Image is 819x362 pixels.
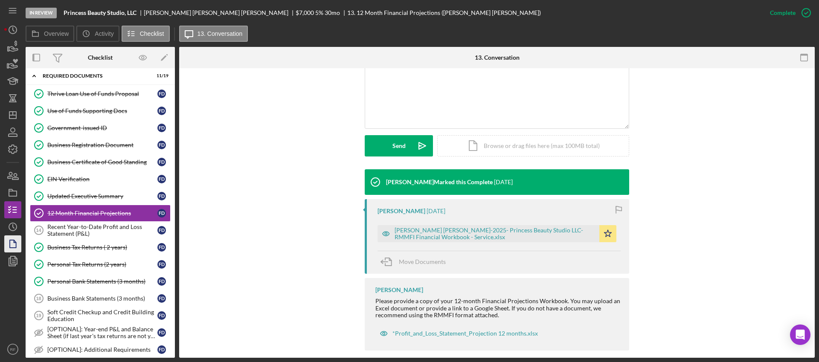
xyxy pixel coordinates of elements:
div: F D [157,277,166,286]
div: Business Certificate of Good Standing [47,159,157,165]
span: Move Documents [399,258,446,265]
div: Government-issued ID [47,125,157,131]
div: F D [157,294,166,303]
div: F D [157,209,166,217]
span: $7,000 [296,9,314,16]
label: 13. Conversation [197,30,243,37]
div: In Review [26,8,57,18]
a: Updated Executive SummaryFD [30,188,171,205]
div: Recent Year-to-Date Profit and Loss Statement (P&L) [47,223,157,237]
a: Government-issued IDFD [30,119,171,136]
time: 2025-09-22 19:40 [427,208,445,214]
button: Checklist [122,26,170,42]
label: Activity [95,30,113,37]
div: Please provide a copy of your 12-month Financial Projections Workbook. You may upload an Excel do... [375,298,621,318]
div: F D [157,226,166,235]
div: F D [157,311,166,320]
tspan: 18 [36,296,41,301]
div: [PERSON_NAME] [378,208,425,214]
div: 11 / 19 [153,73,168,78]
div: Updated Executive Summary [47,193,157,200]
div: 13. Conversation [475,54,520,61]
a: Business Tax Returns ( 2 years)FD [30,239,171,256]
a: 12 Month Financial ProjectionsFD [30,205,171,222]
button: [PERSON_NAME] [PERSON_NAME]-2025- Princess Beauty Studio LLC- RMMFI Financial Workbook - Service.... [378,225,616,242]
a: Business Registration DocumentFD [30,136,171,153]
div: Soft Credit Checkup and Credit Building Education [47,309,157,322]
a: [OPTIONAL]: Additional RequirementsFD [30,341,171,358]
a: Personal Bank Statements (3 months)FD [30,273,171,290]
button: Complete [761,4,815,21]
div: Thrive Loan Use of Funds Proposal [47,90,157,97]
div: Personal Bank Statements (3 months) [47,278,157,285]
button: Overview [26,26,74,42]
div: F D [157,243,166,252]
div: F D [157,141,166,149]
time: 2025-09-22 19:40 [494,179,513,185]
div: Business Bank Statements (3 months) [47,295,157,302]
div: F D [157,107,166,115]
a: 19Soft Credit Checkup and Credit Building EducationFD [30,307,171,324]
label: Checklist [140,30,164,37]
a: Use of Funds Supporting DocsFD [30,102,171,119]
a: EIN VerificationFD [30,171,171,188]
div: [PERSON_NAME] [PERSON_NAME] [PERSON_NAME] [144,9,296,16]
a: Personal Tax Returns (2 years)FD [30,256,171,273]
div: Use of Funds Supporting Docs [47,107,157,114]
div: 13. 12 Month Financial Projections ([PERSON_NAME] [PERSON_NAME]) [347,9,541,16]
div: 12 Month Financial Projections [47,210,157,217]
div: Personal Tax Returns (2 years) [47,261,157,268]
b: Princess Beauty Studio, LLC [64,9,136,16]
div: [OPTIONAL]: Year-end P&L and Balance Sheet (if last year's tax returns are not yet available) [47,326,157,339]
div: Checklist [88,54,113,61]
a: 18Business Bank Statements (3 months)FD [30,290,171,307]
div: 5 % [315,9,323,16]
div: Send [392,135,406,156]
div: Business Registration Document [47,142,157,148]
button: Move Documents [378,251,454,272]
a: Thrive Loan Use of Funds ProposalFD [30,85,171,102]
div: F D [157,192,166,200]
div: F D [157,345,166,354]
div: [PERSON_NAME] [375,287,423,293]
button: Send [365,135,433,156]
button: Activity [76,26,119,42]
div: Business Tax Returns ( 2 years) [47,244,157,251]
div: [PERSON_NAME] [PERSON_NAME]-2025- Princess Beauty Studio LLC- RMMFI Financial Workbook - Service.... [395,227,595,240]
tspan: 19 [36,313,41,318]
div: *Profit_and_Loss_Statement_Projection 12 months.xlsx [392,330,538,337]
div: F D [157,328,166,337]
div: Complete [770,4,796,21]
button: 13. Conversation [179,26,248,42]
button: RF [4,341,21,358]
div: F D [157,124,166,132]
a: [OPTIONAL]: Year-end P&L and Balance Sheet (if last year's tax returns are not yet available)FD [30,324,171,341]
label: Overview [44,30,69,37]
div: [PERSON_NAME] Marked this Complete [386,179,493,185]
a: 14Recent Year-to-Date Profit and Loss Statement (P&L)FD [30,222,171,239]
div: [OPTIONAL]: Additional Requirements [47,346,157,353]
tspan: 14 [36,228,41,233]
div: F D [157,175,166,183]
button: *Profit_and_Loss_Statement_Projection 12 months.xlsx [375,325,542,342]
a: Business Certificate of Good StandingFD [30,153,171,171]
div: REQUIRED DOCUMENTS [43,73,147,78]
div: 30 mo [325,9,340,16]
div: F D [157,90,166,98]
div: F D [157,158,166,166]
div: F D [157,260,166,269]
text: RF [10,347,16,352]
div: Open Intercom Messenger [790,324,810,345]
div: EIN Verification [47,176,157,182]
